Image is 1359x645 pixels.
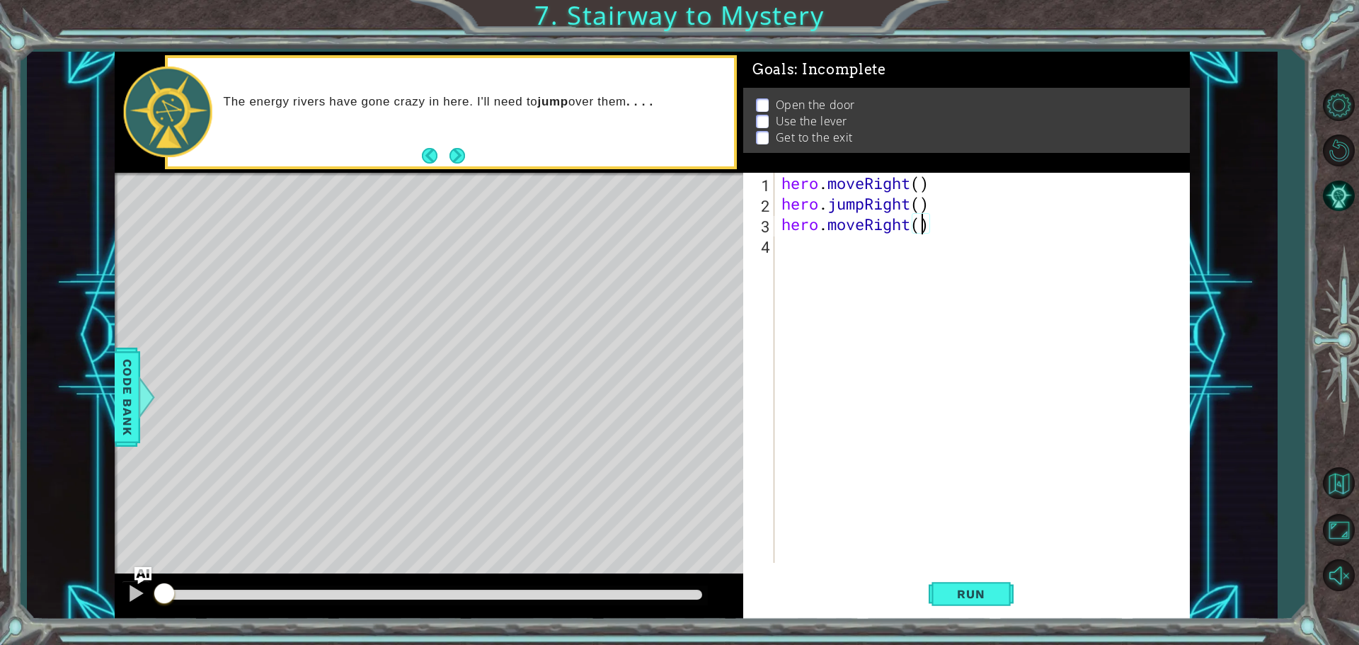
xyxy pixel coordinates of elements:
span: Run [943,587,999,601]
button: Maximize Browser [1318,510,1359,551]
div: 1 [746,175,774,195]
button: Shift+Enter: Run current code. [929,571,1014,616]
p: The energy rivers have gone crazy in here. I'll need to over them [224,94,725,110]
button: Unmute [1318,555,1359,596]
p: Get to the exit [776,130,853,145]
span: : Incomplete [794,61,885,78]
button: AI Hint [1318,175,1359,216]
div: 2 [746,195,774,216]
button: Back to Map [1318,463,1359,504]
button: Back [422,148,449,164]
p: Use the lever [776,113,847,129]
span: Code Bank [116,354,139,440]
div: 3 [746,216,774,236]
button: Next [448,147,466,165]
div: 4 [746,236,774,257]
strong: jump [537,95,568,108]
button: Restart Level [1318,130,1359,171]
p: Open the door [776,97,855,113]
button: Ask AI [134,567,151,584]
a: Back to Map [1318,461,1359,508]
button: Level Options [1318,84,1359,125]
span: Goals [752,61,886,79]
strong: . . . . [626,95,653,108]
button: Ctrl + P: Pause [122,581,150,610]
